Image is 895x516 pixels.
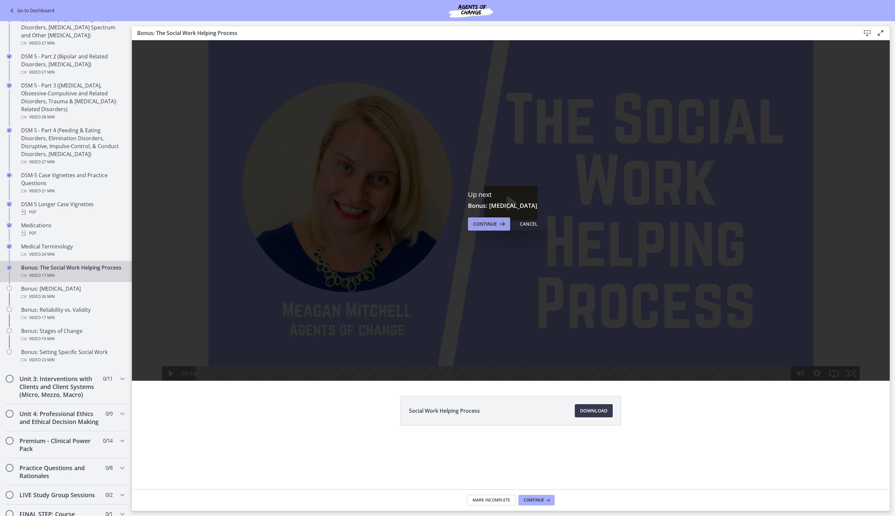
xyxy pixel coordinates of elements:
div: Bonus: The Social Work Helping Process [21,264,124,279]
span: · 24 min [41,250,55,258]
div: Video [21,187,124,195]
i: Completed [7,265,12,270]
span: 0 / 8 [106,464,112,472]
div: DSM 5 - Part 3 ([MEDICAL_DATA], Obsessive-Compulsive and Related Disorders, Trauma & [MEDICAL_DAT... [21,81,124,121]
div: Video [21,272,124,279]
div: Medications [21,221,124,237]
img: Agents of Change [431,3,510,18]
button: Play Video [30,326,47,340]
span: · 17 min [41,272,55,279]
a: Download [575,404,613,417]
span: Continue [524,498,544,503]
button: Play Video: cls54hg5f39c72ohaqr0.mp4 [352,146,406,180]
div: Medical Terminology [21,242,124,258]
a: Go to Dashboard [8,7,54,15]
button: Fullscreen [711,326,728,340]
div: Video [21,250,124,258]
span: · 19 min [41,335,55,343]
i: Completed [7,54,12,59]
h3: Bonus: [MEDICAL_DATA] [468,202,554,210]
div: Playbar [70,326,655,340]
h2: Practice Questions and Rationales [19,464,100,480]
span: · 27 min [41,68,55,76]
button: Airplay [694,326,711,340]
div: PDF [21,208,124,216]
div: DSM 5 - Part 1 (Neurodevelopmental Disorders, [MEDICAL_DATA] Spectrum and Other [MEDICAL_DATA]) [21,16,124,47]
i: Completed [7,223,12,228]
button: Mark Incomplete [467,495,516,505]
span: · 27 min [41,158,55,166]
h2: Premium - Clinical Power Pack [19,437,100,453]
div: Video [21,113,124,121]
span: 0 / 14 [103,437,112,445]
div: Bonus: Setting Specific Social Work [21,348,124,364]
span: · 23 min [41,356,55,364]
div: Video [21,335,124,343]
div: Cancel [520,220,538,228]
button: Show settings menu [676,326,694,340]
span: · 21 min [41,187,55,195]
div: Video [21,158,124,166]
div: Video [21,293,124,301]
span: · 28 min [41,113,55,121]
div: Bonus: [MEDICAL_DATA] [21,285,124,301]
span: · 26 min [41,293,55,301]
h2: LIVE Study Group Sessions [19,491,100,499]
span: Mark Incomplete [473,498,510,503]
span: 0 / 2 [106,491,112,499]
div: DSM 5 - Part 2 (Bipolar and Related Disorders, [MEDICAL_DATA]) [21,52,124,76]
i: Completed [7,128,12,133]
span: Download [580,407,607,415]
div: DSM 5 - Part 4 (Feeding & Eating Disorders, Elimination Disorders, Disruptive, Impulse-Control, &... [21,126,124,166]
h2: Unit 4: Professional Ethics and Ethical Decision Making [19,410,100,426]
div: Video [21,314,124,322]
button: Mute [659,326,676,340]
div: DSM-5 Case Vignettes and Practice Questions [21,171,124,195]
button: Cancel [514,217,543,231]
div: Video [21,68,124,76]
span: Social Work Helping Process [409,407,480,415]
span: Continue [473,220,497,228]
h2: Unit 3: Interventions with Clients and Client Systems (Micro, Mezzo, Macro) [19,375,100,399]
button: Continue [468,217,510,231]
div: Bonus: Stages of Change [21,327,124,343]
h3: Bonus: The Social Work Helping Process [137,29,850,37]
span: 0 / 11 [103,375,112,383]
i: Completed [7,173,12,178]
div: Video [21,39,124,47]
i: Completed [7,244,12,249]
div: DSM 5 Longer Case Vignettes [21,200,124,216]
div: PDF [21,229,124,237]
i: Completed [7,202,12,207]
i: Completed [7,83,12,88]
span: · 17 min [41,314,55,322]
span: · 27 min [41,39,55,47]
button: Continue [518,495,555,505]
span: 0 / 9 [106,410,112,418]
p: Up next [468,190,554,199]
div: Video [21,356,124,364]
div: Bonus: Reliability vs. Validity [21,306,124,322]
